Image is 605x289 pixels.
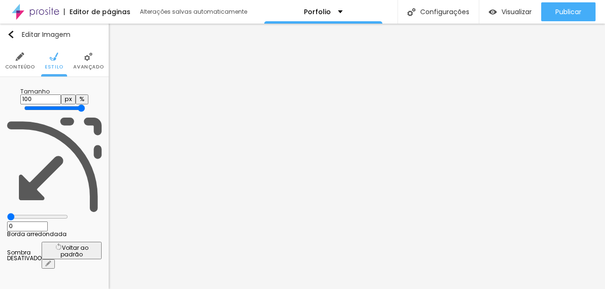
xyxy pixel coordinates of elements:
img: Icone [16,52,24,61]
button: Voltar ao padrão [42,242,102,259]
span: Visualizar [501,8,532,16]
p: Porfolio [304,8,331,15]
div: Editar Imagem [7,31,70,38]
img: Icone [7,118,102,212]
img: view-1.svg [489,8,497,16]
span: Publicar [555,8,581,16]
iframe: Editor [109,24,605,289]
button: Publicar [541,2,596,21]
span: Avançado [73,65,104,69]
img: Icone [7,31,15,38]
div: Alterações salvas automaticamente [140,9,249,15]
span: Conteúdo [5,65,35,69]
span: Estilo [45,65,63,69]
img: Icone [407,8,415,16]
img: Icone [50,52,58,61]
button: Visualizar [479,2,541,21]
button: px [61,94,76,104]
span: Voltar ao padrão [60,244,88,258]
div: Borda arredondada [7,231,102,237]
img: Icone [84,52,93,61]
span: DESATIVADO [7,254,42,262]
div: Tamanho [20,89,88,94]
button: % [76,94,88,104]
div: Editor de páginas [64,8,130,15]
div: Sombra [7,250,42,255]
